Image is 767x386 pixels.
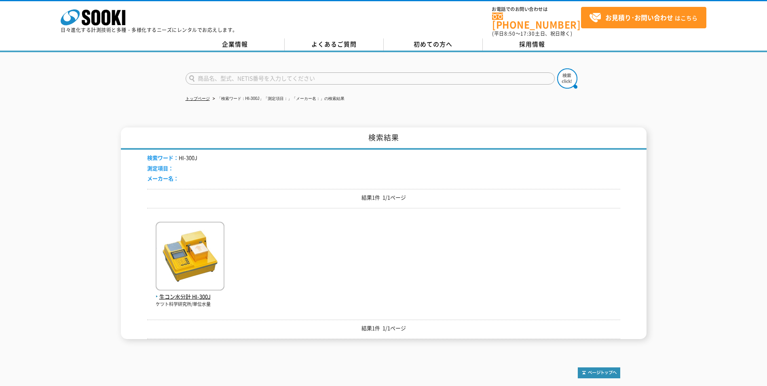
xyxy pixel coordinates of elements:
[156,301,224,308] p: ケツト科学研究所/単位水量
[147,154,197,162] li: HI-300J
[147,193,620,202] p: 結果1件 1/1ページ
[483,38,582,51] a: 採用情報
[492,13,581,29] a: [PHONE_NUMBER]
[156,293,224,301] span: 生コン水分計 HI-300J
[147,324,620,333] p: 結果1件 1/1ページ
[414,40,452,49] span: 初めての方へ
[504,30,516,37] span: 8:50
[186,96,210,101] a: トップページ
[581,7,706,28] a: お見積り･お問い合わせはこちら
[121,127,647,150] h1: 検索結果
[156,222,224,293] img: HI-300J
[186,72,555,85] input: 商品名、型式、NETIS番号を入力してください
[61,28,238,32] p: 日々進化する計測技術と多種・多様化するニーズにレンタルでお応えします。
[186,38,285,51] a: 企業情報
[147,164,173,172] span: 測定項目：
[520,30,535,37] span: 17:30
[605,13,673,22] strong: お見積り･お問い合わせ
[211,95,344,103] li: 「検索ワード：HI-300J」「測定項目：」「メーカー名：」の検索結果
[285,38,384,51] a: よくあるご質問
[492,30,572,37] span: (平日 ～ 土日、祝日除く)
[589,12,697,24] span: はこちら
[147,154,179,161] span: 検索ワード：
[492,7,581,12] span: お電話でのお問い合わせは
[578,367,620,378] img: トップページへ
[147,174,179,182] span: メーカー名：
[557,68,577,89] img: btn_search.png
[156,284,224,301] a: 生コン水分計 HI-300J
[384,38,483,51] a: 初めての方へ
